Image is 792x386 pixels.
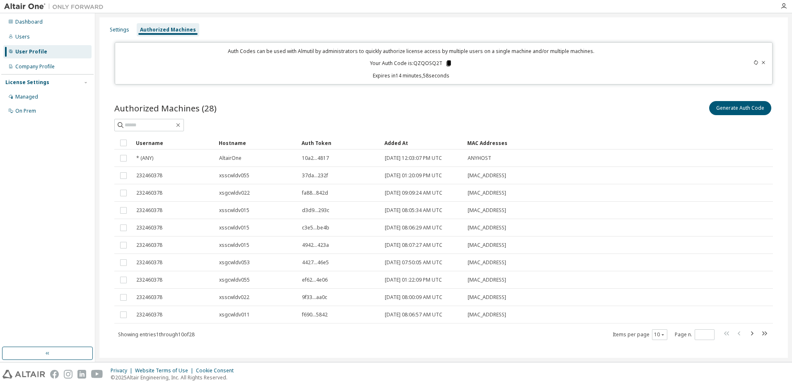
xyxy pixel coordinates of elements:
[385,311,442,318] span: [DATE] 08:06:57 AM UTC
[15,94,38,100] div: Managed
[385,242,442,248] span: [DATE] 08:07:27 AM UTC
[135,367,196,374] div: Website Terms of Use
[15,108,36,114] div: On Prem
[302,155,329,162] span: 10a2...4817
[219,224,249,231] span: xsscwldv015
[675,329,715,340] span: Page n.
[15,34,30,40] div: Users
[15,19,43,25] div: Dashboard
[219,277,250,283] span: xsgcwldv055
[77,370,86,379] img: linkedin.svg
[385,172,442,179] span: [DATE] 01:20:09 PM UTC
[302,224,329,231] span: c3e5...be4b
[468,311,506,318] span: [MAC_ADDRESS]
[114,102,217,114] span: Authorized Machines (28)
[468,224,506,231] span: [MAC_ADDRESS]
[118,331,195,338] span: Showing entries 1 through 10 of 28
[120,48,703,55] p: Auth Codes can be used with Almutil by administrators to quickly authorize license access by mult...
[4,2,108,11] img: Altair One
[110,27,129,33] div: Settings
[219,294,249,301] span: xsscwldv022
[302,242,329,248] span: 4942...423a
[385,155,442,162] span: [DATE] 12:03:07 PM UTC
[468,155,491,162] span: ANYHOST
[468,259,506,266] span: [MAC_ADDRESS]
[468,190,506,196] span: [MAC_ADDRESS]
[302,207,329,214] span: d3d9...293c
[15,48,47,55] div: User Profile
[613,329,667,340] span: Items per page
[384,136,461,150] div: Added At
[64,370,72,379] img: instagram.svg
[136,190,162,196] span: 232460378
[302,277,328,283] span: ef62...4e06
[120,72,703,79] p: Expires in 14 minutes, 58 seconds
[219,242,249,248] span: xsscwldv015
[219,207,249,214] span: xsscwldv015
[15,63,55,70] div: Company Profile
[136,259,162,266] span: 232460378
[219,311,250,318] span: xsgcwldv011
[196,367,239,374] div: Cookie Consent
[136,155,153,162] span: * (ANY)
[385,207,442,214] span: [DATE] 08:05:34 AM UTC
[385,294,442,301] span: [DATE] 08:00:09 AM UTC
[2,370,45,379] img: altair_logo.svg
[709,101,771,115] button: Generate Auth Code
[385,277,442,283] span: [DATE] 01:22:09 PM UTC
[468,242,506,248] span: [MAC_ADDRESS]
[468,294,506,301] span: [MAC_ADDRESS]
[654,331,665,338] button: 10
[219,259,250,266] span: xsgcwldv053
[136,172,162,179] span: 232460378
[111,374,239,381] p: © 2025 Altair Engineering, Inc. All Rights Reserved.
[136,311,162,318] span: 232460378
[111,367,135,374] div: Privacy
[370,60,452,67] p: Your Auth Code is: QZQOSQ2T
[5,79,49,86] div: License Settings
[136,242,162,248] span: 232460378
[468,277,506,283] span: [MAC_ADDRESS]
[385,190,442,196] span: [DATE] 09:09:24 AM UTC
[219,136,295,150] div: Hostname
[219,155,241,162] span: AltairOne
[302,136,378,150] div: Auth Token
[219,172,249,179] span: xsscwldv055
[385,224,442,231] span: [DATE] 08:06:29 AM UTC
[219,190,250,196] span: xsgcwldv022
[302,294,327,301] span: 9f33...aa0c
[302,190,328,196] span: fa88...842d
[385,259,442,266] span: [DATE] 07:50:05 AM UTC
[136,224,162,231] span: 232460378
[136,136,212,150] div: Username
[468,207,506,214] span: [MAC_ADDRESS]
[302,172,328,179] span: 37da...232f
[302,259,329,266] span: 4427...46e5
[302,311,328,318] span: f690...5842
[468,172,506,179] span: [MAC_ADDRESS]
[136,294,162,301] span: 232460378
[91,370,103,379] img: youtube.svg
[140,27,196,33] div: Authorized Machines
[136,277,162,283] span: 232460378
[50,370,59,379] img: facebook.svg
[136,207,162,214] span: 232460378
[467,136,682,150] div: MAC Addresses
